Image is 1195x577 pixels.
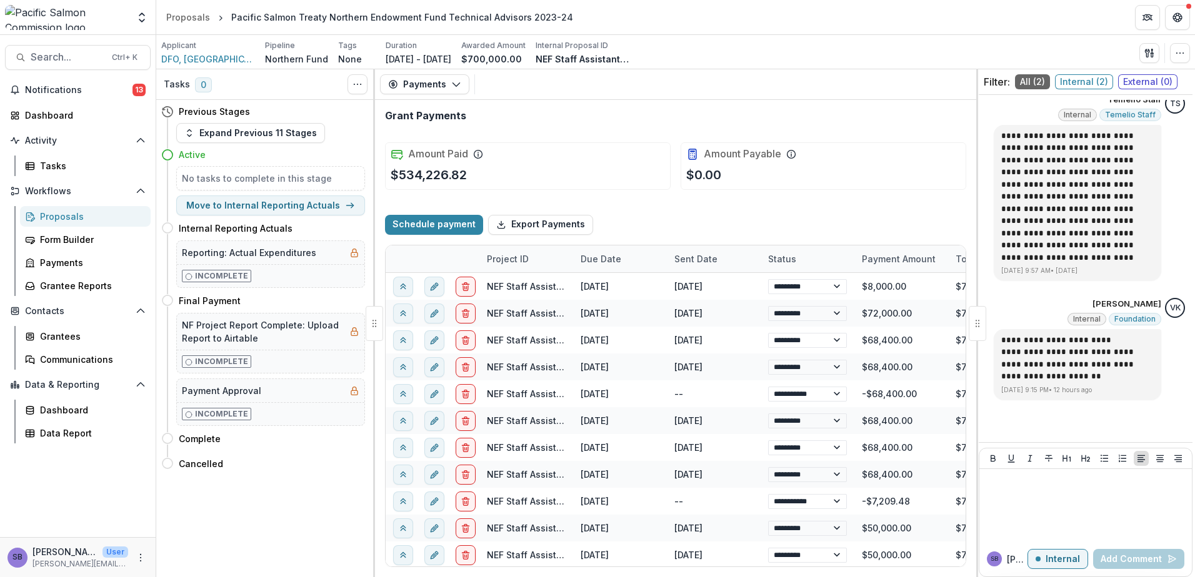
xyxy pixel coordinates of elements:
div: Total Grant Amount [948,245,1042,272]
a: Grantees [20,326,151,347]
button: edit [424,545,444,565]
button: View linked parent [393,518,413,538]
img: Pacific Salmon Commission logo [5,5,128,30]
h2: Grant Payments [385,110,466,122]
button: Underline [1004,451,1019,466]
p: Applicant [161,40,196,51]
button: Open Contacts [5,301,151,321]
div: [DATE] [573,434,667,461]
button: edit [424,491,444,511]
p: None [338,52,362,66]
div: $8,000.00 [854,273,948,300]
div: [DATE] [573,327,667,353]
button: View linked parent [393,276,413,296]
span: Data & Reporting [25,380,131,390]
div: [DATE] [667,300,761,327]
button: Payments [380,74,469,94]
button: Open Data & Reporting [5,375,151,395]
p: [PERSON_NAME][EMAIL_ADDRESS][DOMAIN_NAME] [32,558,128,570]
div: [DATE] [667,407,761,434]
div: $700,000 [948,434,1042,461]
button: Partners [1135,5,1160,30]
p: Internal [1046,554,1080,565]
div: Dashboard [25,109,141,122]
button: delete [456,437,476,457]
a: Payments [20,252,151,273]
button: Schedule payment [385,215,483,235]
div: [DATE] [667,273,761,300]
span: Workflows [25,186,131,197]
button: delete [456,383,476,403]
button: Export Payments [488,215,593,235]
h5: Reporting: Actual Expenditures [182,246,316,259]
h4: Internal Reporting Actuals [179,222,292,235]
span: Foundation [1114,315,1156,323]
a: Proposals [20,206,151,227]
div: -- [667,380,761,407]
div: $700,000 [948,488,1042,515]
p: [PERSON_NAME] [1007,553,1027,566]
div: Status [761,245,854,272]
p: Tags [338,40,357,51]
button: edit [424,303,444,323]
div: Sent Date [667,245,761,272]
a: Dashboard [20,400,151,420]
div: Pacific Salmon Treaty Northern Endowment Fund Technical Advisors 2023-24 [231,11,573,24]
p: NEF Staff Assistant - CAN [536,52,629,66]
div: Project ID [479,245,573,272]
button: View linked parent [393,491,413,511]
div: Total Grant Amount [948,252,1042,265]
p: Incomplete [195,356,248,367]
div: [DATE] [573,353,667,380]
p: $700,000.00 [461,52,522,66]
div: Temelio Staff [1170,100,1181,108]
div: $700,000 [948,515,1042,541]
a: Proposals [161,8,215,26]
div: NEF Staff Assistant - CAN [487,387,566,400]
button: edit [424,357,444,377]
button: More [133,550,148,565]
a: Grantee Reports [20,275,151,296]
p: $0.00 [686,165,721,184]
button: delete [456,410,476,430]
span: DFO, [GEOGRAPHIC_DATA] [161,52,255,66]
p: Northern Fund [265,52,328,66]
div: $700,000 [948,407,1042,434]
span: Temelio Staff [1105,111,1156,119]
button: delete [456,276,476,296]
h3: Tasks [164,79,190,90]
button: Bullet List [1097,451,1112,466]
button: Search... [5,45,151,70]
button: Open Activity [5,131,151,150]
div: [DATE] [667,353,761,380]
p: Internal Proposal ID [536,40,608,51]
button: Align Left [1134,451,1149,466]
div: Payments [40,256,141,269]
button: Open Workflows [5,181,151,201]
div: $68,400.00 [854,434,948,461]
div: Ctrl + K [109,51,140,64]
button: View linked parent [393,410,413,430]
div: -$68,400.00 [854,380,948,407]
div: Grantees [40,330,141,343]
a: Communications [20,349,151,370]
p: Duration [386,40,417,51]
button: edit [424,518,444,538]
button: View linked parent [393,357,413,377]
a: Dashboard [5,105,151,126]
button: edit [424,383,444,403]
p: Filter: [984,74,1010,89]
span: Activity [25,136,131,146]
button: delete [456,518,476,538]
div: $68,400.00 [854,327,948,353]
div: Form Builder [40,233,141,246]
button: edit [424,464,444,484]
div: [DATE] [667,515,761,541]
p: $534,226.82 [391,165,467,184]
div: Grantee Reports [40,279,141,292]
button: Add Comment [1093,549,1184,569]
span: Notifications [25,85,132,96]
button: edit [424,410,444,430]
div: Proposals [40,210,141,223]
h2: Amount Paid [408,148,468,160]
